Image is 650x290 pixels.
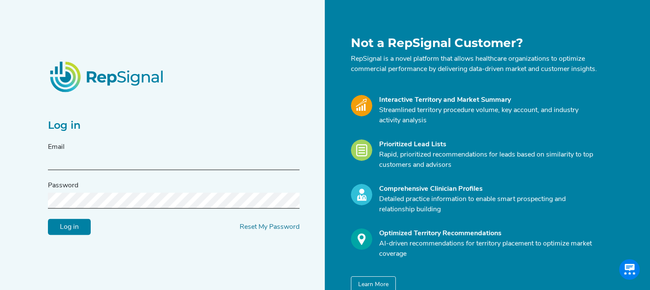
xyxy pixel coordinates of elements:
[379,194,597,215] p: Detailed practice information to enable smart prospecting and relationship building
[379,95,597,105] div: Interactive Territory and Market Summary
[351,184,372,205] img: Profile_Icon.739e2aba.svg
[48,142,65,152] label: Email
[48,181,78,191] label: Password
[48,119,300,132] h2: Log in
[48,219,91,235] input: Log in
[379,150,597,170] p: Rapid, prioritized recommendations for leads based on similarity to top customers and advisors
[351,139,372,161] img: Leads_Icon.28e8c528.svg
[379,228,597,239] div: Optimized Territory Recommendations
[379,105,597,126] p: Streamlined territory procedure volume, key account, and industry activity analysis
[379,239,597,259] p: AI-driven recommendations for territory placement to optimize market coverage
[351,54,597,74] p: RepSignal is a novel platform that allows healthcare organizations to optimize commercial perform...
[379,139,597,150] div: Prioritized Lead Lists
[351,228,372,250] img: Optimize_Icon.261f85db.svg
[240,224,300,231] a: Reset My Password
[351,95,372,116] img: Market_Icon.a700a4ad.svg
[351,36,597,50] h1: Not a RepSignal Customer?
[39,51,175,102] img: RepSignalLogo.20539ed3.png
[379,184,597,194] div: Comprehensive Clinician Profiles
